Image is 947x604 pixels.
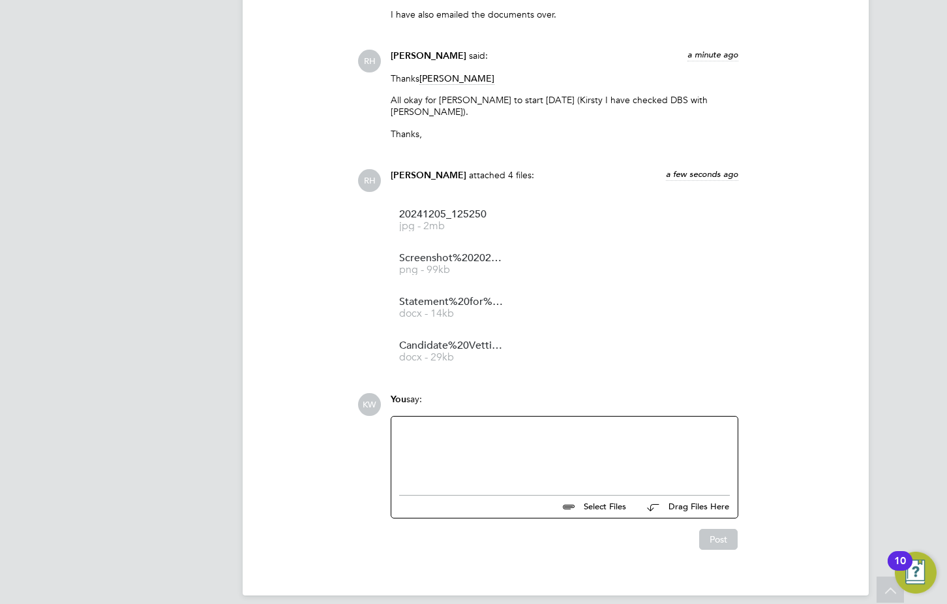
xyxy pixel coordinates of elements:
span: Screenshot%202025-08-27%20at%2014.17.06 [399,253,504,263]
span: docx - 14kb [399,309,504,319]
span: [PERSON_NAME] [391,170,466,181]
span: [PERSON_NAME] [419,72,494,85]
a: 20241205_125250 jpg - 2mb [399,210,504,231]
button: Open Resource Center, 10 new notifications [895,552,937,594]
div: say: [391,393,738,416]
div: 10 [894,561,906,578]
span: 20241205_125250 [399,210,504,219]
p: Thanks, [391,128,738,140]
span: KW [358,393,381,416]
p: I have also emailed the documents over. [391,8,738,20]
span: said: [469,50,488,61]
span: You [391,394,406,405]
span: RH [358,169,381,192]
span: a few seconds ago [666,168,738,180]
a: Statement%20for%20Redbridge docx - 14kb [399,297,504,319]
button: Drag Files Here [637,494,730,521]
span: [PERSON_NAME] [391,50,466,61]
a: Candidate%20Vetting%20Form%20-%20Ryan%20Karrer docx - 29kb [399,341,504,362]
p: All okay for [PERSON_NAME] to start [DATE] (Kirsty I have checked DBS with [PERSON_NAME]). [391,94,738,118]
span: attached 4 files: [469,169,534,181]
span: jpg - 2mb [399,221,504,231]
span: Candidate%20Vetting%20Form%20-%20Ryan%20Karrer [399,341,504,351]
a: Screenshot%202025-08-27%20at%2014.17.06 png - 99kb [399,253,504,275]
span: png - 99kb [399,265,504,275]
span: docx - 29kb [399,353,504,362]
span: RH [358,50,381,72]
span: Statement%20for%20Redbridge [399,297,504,307]
p: Thanks [391,72,738,84]
span: a minute ago [687,49,738,60]
button: Post [699,529,738,550]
